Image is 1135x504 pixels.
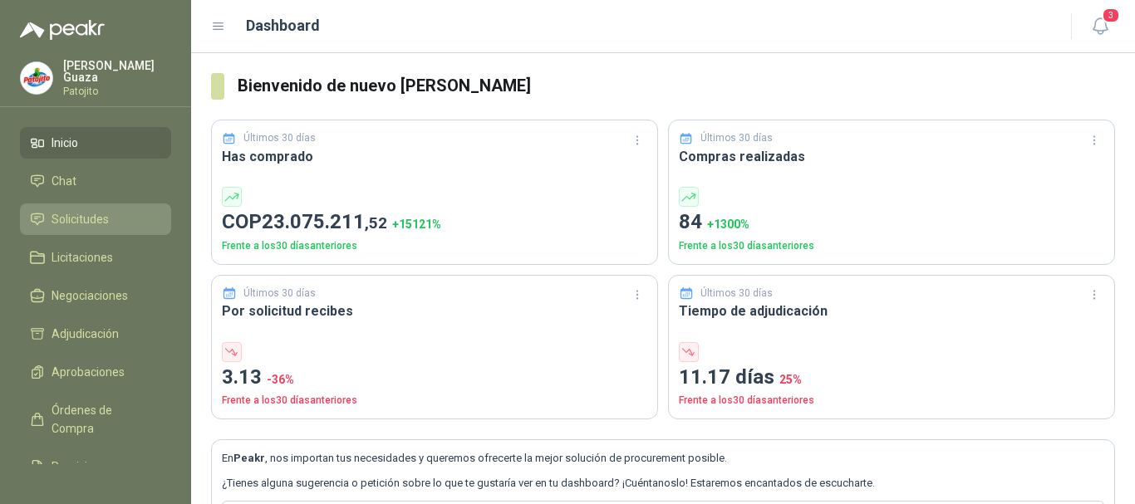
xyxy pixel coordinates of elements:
[63,60,171,83] p: [PERSON_NAME] Guaza
[52,172,76,190] span: Chat
[20,318,171,350] a: Adjudicación
[52,134,78,152] span: Inicio
[20,356,171,388] a: Aprobaciones
[52,286,128,305] span: Negociaciones
[52,458,113,476] span: Remisiones
[262,210,387,233] span: 23.075.211
[700,130,773,146] p: Últimos 30 días
[222,146,647,167] h3: Has comprado
[222,450,1104,467] p: En , nos importan tus necesidades y queremos ofrecerte la mejor solución de procurement posible.
[243,130,316,146] p: Últimos 30 días
[246,14,320,37] h1: Dashboard
[1102,7,1120,23] span: 3
[222,207,647,238] p: COP
[52,248,113,267] span: Licitaciones
[20,242,171,273] a: Licitaciones
[679,146,1104,167] h3: Compras realizadas
[52,363,125,381] span: Aprobaciones
[20,20,105,40] img: Logo peakr
[679,238,1104,254] p: Frente a los 30 días anteriores
[679,207,1104,238] p: 84
[52,401,155,438] span: Órdenes de Compra
[679,301,1104,321] h3: Tiempo de adjudicación
[267,373,294,386] span: -36 %
[779,373,802,386] span: 25 %
[20,394,171,444] a: Órdenes de Compra
[365,213,387,232] span: ,52
[20,203,171,235] a: Solicitudes
[707,218,749,231] span: + 1300 %
[1085,12,1115,42] button: 3
[20,280,171,311] a: Negociaciones
[700,286,773,301] p: Últimos 30 días
[20,127,171,159] a: Inicio
[222,475,1104,492] p: ¿Tienes alguna sugerencia o petición sobre lo que te gustaría ver en tu dashboard? ¡Cuéntanoslo! ...
[20,451,171,482] a: Remisiones
[21,62,52,94] img: Company Logo
[52,210,109,228] span: Solicitudes
[243,286,316,301] p: Últimos 30 días
[233,452,265,464] b: Peakr
[63,86,171,96] p: Patojito
[679,362,1104,394] p: 11.17 días
[52,325,119,343] span: Adjudicación
[679,393,1104,409] p: Frente a los 30 días anteriores
[222,238,647,254] p: Frente a los 30 días anteriores
[392,218,441,231] span: + 15121 %
[20,165,171,197] a: Chat
[222,362,647,394] p: 3.13
[238,73,1115,99] h3: Bienvenido de nuevo [PERSON_NAME]
[222,393,647,409] p: Frente a los 30 días anteriores
[222,301,647,321] h3: Por solicitud recibes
